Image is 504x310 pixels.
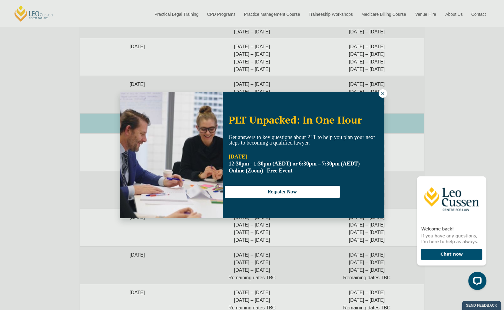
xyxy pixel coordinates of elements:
[229,154,247,160] strong: [DATE]
[229,134,375,146] span: Get answers to key questions about PLT to help you plan your next steps to becoming a qualified l...
[412,165,489,295] iframe: LiveChat chat widget
[379,89,387,98] button: Close
[229,168,293,174] span: Online (Zoom) | Free Event
[225,186,340,198] button: Register Now
[229,113,362,126] span: PLT Unpacked: In One Hour
[229,161,360,167] strong: 12:30pm - 1:30pm (AEDT) or 6:30pm – 7:30pm (AEDT)
[120,92,223,218] img: Woman in yellow blouse holding folders looking to the right and smiling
